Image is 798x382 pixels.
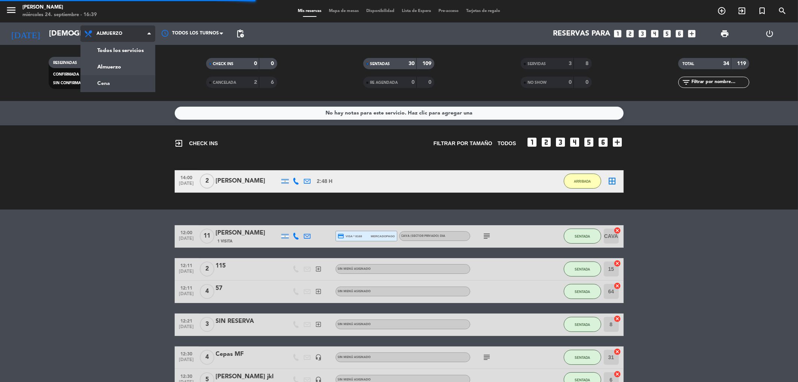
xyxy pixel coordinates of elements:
[213,62,233,66] span: CHECK INS
[614,282,621,290] i: cancel
[597,136,609,148] i: looks_6
[682,78,691,87] i: filter_list
[564,317,601,332] button: SENTADA
[614,260,621,267] i: cancel
[528,62,546,66] span: SERVIDAS
[765,29,774,38] i: power_settings_new
[177,261,196,269] span: 12:11
[608,177,617,186] i: border_all
[435,9,462,13] span: Pre-acceso
[483,353,492,362] i: subject
[177,269,196,278] span: [DATE]
[363,9,398,13] span: Disponibilidad
[22,11,97,19] div: miércoles 24. septiembre - 16:39
[325,109,473,117] div: No hay notas para este servicio. Haz clic para agregar una
[650,29,660,39] i: looks_4
[53,73,79,76] span: CONFIRMADA
[575,234,590,238] span: SENTADA
[553,29,611,38] span: Reservas para
[583,136,595,148] i: looks_5
[575,323,590,327] span: SENTADA
[409,61,415,66] strong: 30
[434,139,492,148] span: Filtrar por tamaño
[338,323,371,326] span: Sin menú asignado
[338,233,345,239] i: credit_card
[687,29,697,39] i: add_box
[575,378,590,382] span: SENTADA
[691,78,749,86] input: Filtrar por nombre...
[575,267,590,271] span: SENTADA
[717,6,726,15] i: add_circle_outline
[81,75,155,92] a: Cena
[462,9,504,13] span: Tarjetas de regalo
[338,378,371,381] span: Sin menú asignado
[6,25,45,42] i: [DATE]
[53,81,83,85] span: SIN CONFIRMAR
[569,80,572,85] strong: 0
[200,174,214,189] span: 2
[614,227,621,234] i: cancel
[371,234,395,239] span: mercadopago
[422,61,433,66] strong: 109
[216,372,279,382] div: [PERSON_NAME] jkl
[177,236,196,245] span: [DATE]
[575,355,590,360] span: SENTADA
[317,177,333,186] span: 2:48 H
[200,262,214,276] span: 2
[216,317,279,326] div: SIN RESERVA
[236,29,245,38] span: pending_actions
[412,80,415,85] strong: 0
[22,4,97,11] div: [PERSON_NAME]
[564,174,601,189] button: ARRIBADA
[683,62,694,66] span: TOTAL
[216,261,279,271] div: 115
[81,59,155,75] a: Almuerzo
[338,290,371,293] span: Sin menú asignado
[213,81,236,85] span: CANCELADA
[614,348,621,355] i: cancel
[613,29,623,39] i: looks_one
[216,228,279,238] div: [PERSON_NAME]
[614,315,621,323] i: cancel
[758,6,767,15] i: turned_in_not
[254,80,257,85] strong: 2
[564,350,601,365] button: SENTADA
[254,61,257,66] strong: 0
[541,136,553,148] i: looks_two
[53,61,77,65] span: RESERVADAS
[564,229,601,244] button: SENTADA
[97,31,122,36] span: Almuerzo
[338,356,371,359] span: Sin menú asignado
[778,6,787,15] i: search
[569,136,581,148] i: looks_4
[338,268,371,271] span: Sin menú asignado
[663,29,672,39] i: looks_5
[81,42,155,59] a: Todos los servicios
[370,81,398,85] span: RE AGENDADA
[586,61,590,66] strong: 8
[370,62,390,66] span: SENTADAS
[528,81,547,85] span: NO SHOW
[569,61,572,66] strong: 3
[315,288,322,295] i: exit_to_app
[638,29,648,39] i: looks_3
[177,357,196,366] span: [DATE]
[70,29,79,38] i: arrow_drop_down
[200,350,214,365] span: 4
[586,80,590,85] strong: 0
[498,139,516,148] span: TODOS
[401,235,446,238] span: Cava (Sector Privado) Dia
[177,316,196,325] span: 12:21
[325,9,363,13] span: Mapa de mesas
[315,354,322,361] i: headset_mic
[177,324,196,333] span: [DATE]
[575,290,590,294] span: SENTADA
[216,349,279,359] div: Cepas MF
[747,22,792,45] div: LOG OUT
[564,262,601,276] button: SENTADA
[338,233,362,239] span: visa * 8168
[218,238,233,244] span: 1 Visita
[555,136,567,148] i: looks_3
[216,176,279,186] div: [PERSON_NAME]
[177,291,196,300] span: [DATE]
